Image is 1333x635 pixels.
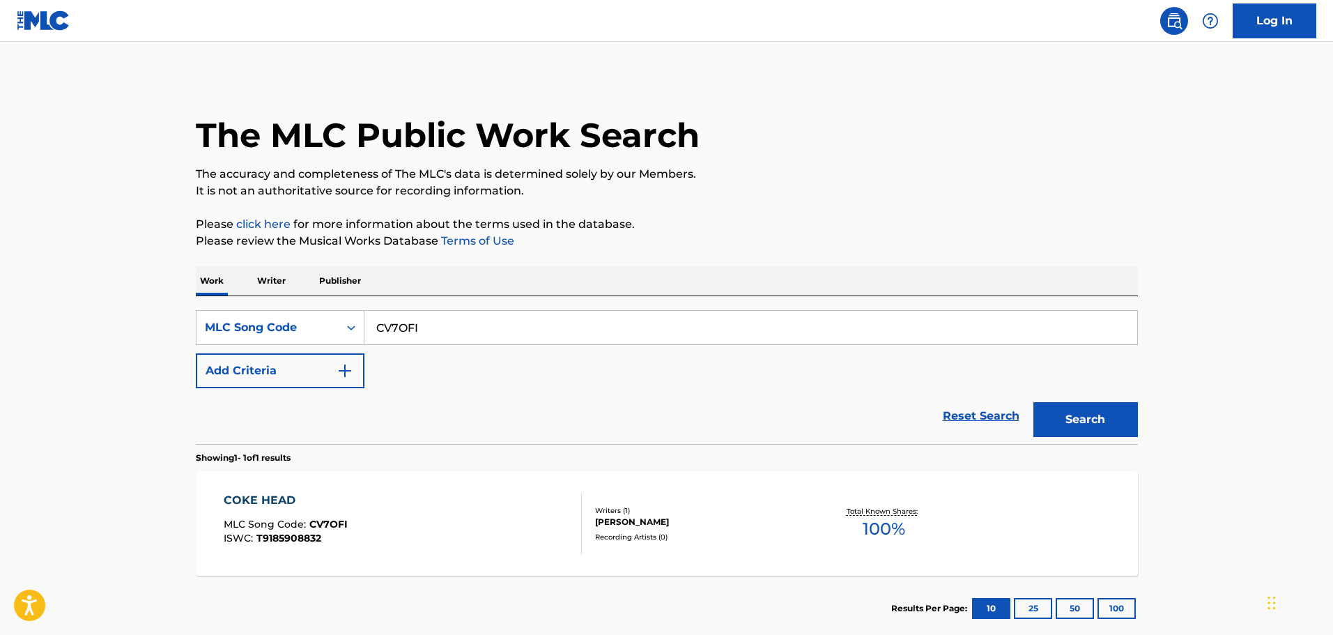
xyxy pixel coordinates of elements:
[196,353,364,388] button: Add Criteria
[891,602,971,615] p: Results Per Page:
[1160,7,1188,35] a: Public Search
[196,471,1138,576] a: COKE HEADMLC Song Code:CV7OFIISWC:T9185908832Writers (1)[PERSON_NAME]Recording Artists (0)Total K...
[196,216,1138,233] p: Please for more information about the terms used in the database.
[863,517,905,542] span: 100 %
[224,492,348,509] div: COKE HEAD
[224,518,309,530] span: MLC Song Code :
[1166,13,1182,29] img: search
[236,217,291,231] a: click here
[253,266,290,296] p: Writer
[337,362,353,379] img: 9d2ae6d4665cec9f34b9.svg
[595,505,806,516] div: Writers ( 1 )
[196,266,228,296] p: Work
[1056,598,1094,619] button: 50
[1196,7,1224,35] div: Help
[17,10,70,31] img: MLC Logo
[1097,598,1136,619] button: 100
[1233,3,1316,38] a: Log In
[224,532,256,544] span: ISWC :
[936,401,1026,431] a: Reset Search
[196,452,291,464] p: Showing 1 - 1 of 1 results
[438,234,514,247] a: Terms of Use
[315,266,365,296] p: Publisher
[1267,582,1276,624] div: Drag
[196,166,1138,183] p: The accuracy and completeness of The MLC's data is determined solely by our Members.
[196,114,700,156] h1: The MLC Public Work Search
[205,319,330,336] div: MLC Song Code
[1033,402,1138,437] button: Search
[1014,598,1052,619] button: 25
[595,516,806,528] div: [PERSON_NAME]
[196,233,1138,250] p: Please review the Musical Works Database
[256,532,321,544] span: T9185908832
[1202,13,1219,29] img: help
[196,183,1138,199] p: It is not an authoritative source for recording information.
[847,506,921,517] p: Total Known Shares:
[309,518,348,530] span: CV7OFI
[196,310,1138,444] form: Search Form
[595,532,806,542] div: Recording Artists ( 0 )
[972,598,1010,619] button: 10
[1263,568,1333,635] iframe: Chat Widget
